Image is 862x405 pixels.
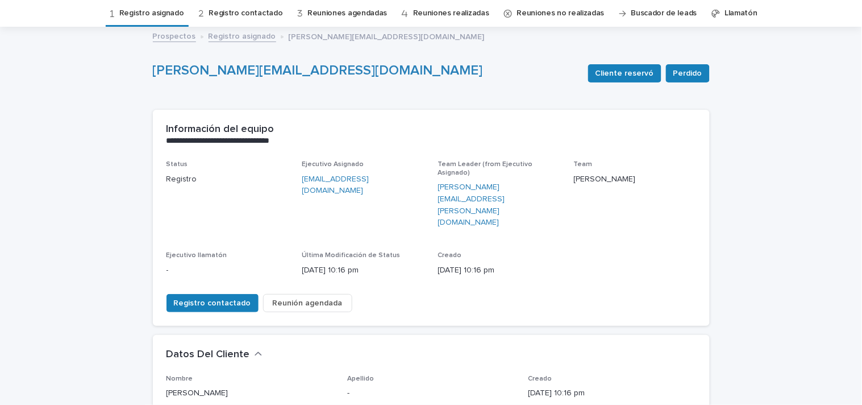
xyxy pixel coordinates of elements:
[166,387,334,399] p: [PERSON_NAME]
[209,29,276,42] a: Registro asignado
[302,252,401,259] span: Última Modificación de Status
[438,252,462,259] span: Creado
[166,294,259,312] button: Registro contactado
[153,29,196,42] a: Prospectos
[666,64,710,82] button: Perdido
[588,64,661,82] button: Cliente reservó
[273,297,343,309] span: Reunión agendada
[347,375,374,382] span: Apellido
[438,161,533,176] span: Team Leader (from Ejecutivo Asignado)
[166,349,250,361] h2: Datos Del Cliente
[347,387,515,399] p: -
[153,64,483,77] a: [PERSON_NAME][EMAIL_ADDRESS][DOMAIN_NAME]
[166,375,193,382] span: Nombre
[289,30,485,42] p: [PERSON_NAME][EMAIL_ADDRESS][DOMAIN_NAME]
[528,375,552,382] span: Creado
[302,265,424,276] p: [DATE] 10:16 pm
[302,161,364,168] span: Ejecutivo Asignado
[438,181,560,229] a: [PERSON_NAME][EMAIL_ADDRESS][PERSON_NAME][DOMAIN_NAME]
[596,68,654,79] span: Cliente reservó
[574,173,696,185] p: [PERSON_NAME]
[438,265,560,276] p: [DATE] 10:16 pm
[528,387,696,399] p: [DATE] 10:16 pm
[174,297,251,309] span: Registro contactado
[166,161,188,168] span: Status
[166,349,263,361] button: Datos Del Cliente
[302,173,424,197] a: [EMAIL_ADDRESS][DOMAIN_NAME]
[574,161,593,168] span: Team
[166,265,289,276] p: -
[166,252,227,259] span: Ejecutivo llamatón
[166,173,289,185] p: Registro
[263,294,352,312] button: Reunión agendada
[166,123,274,136] h2: Información del equipo
[673,68,702,79] span: Perdido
